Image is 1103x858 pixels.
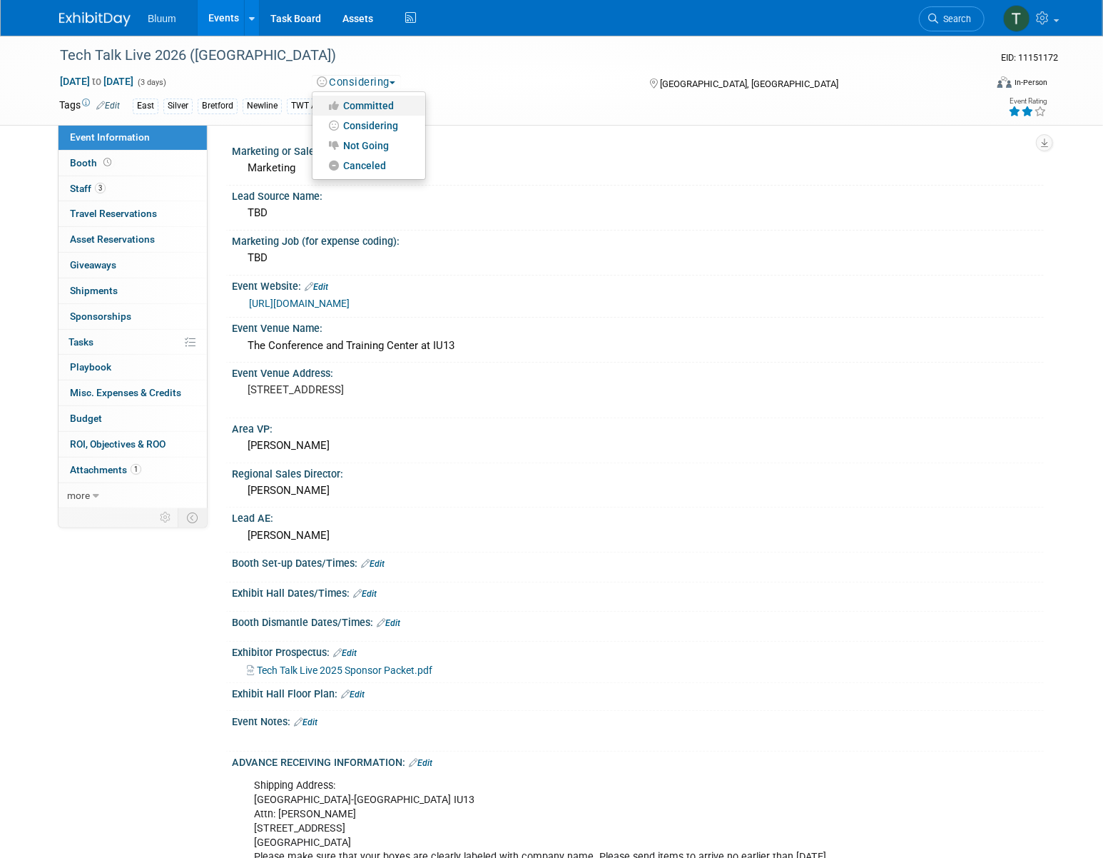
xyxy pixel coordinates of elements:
[257,665,432,676] span: Tech Talk Live 2025 Sponsor Packet.pdf
[59,304,207,329] a: Sponsorships
[59,483,207,508] a: more
[232,363,1044,380] div: Event Venue Address:
[59,355,207,380] a: Playbook
[1003,5,1030,32] img: Taylor Bradley
[312,75,401,90] button: Considering
[131,464,141,475] span: 1
[59,98,120,114] td: Tags
[287,99,338,113] div: TWT Audio
[178,508,208,527] td: Toggle Event Tabs
[232,612,1044,630] div: Booth Dismantle Dates/Times:
[305,282,328,292] a: Edit
[70,183,106,194] span: Staff
[248,383,554,396] pre: [STREET_ADDRESS]
[67,490,90,501] span: more
[59,227,207,252] a: Asset Reservations
[70,438,166,450] span: ROI, Objectives & ROO
[333,648,357,658] a: Edit
[55,43,963,69] div: Tech Talk Live 2026 ([GEOGRAPHIC_DATA])
[232,231,1044,248] div: Marketing Job (for expense coding):
[136,78,166,87] span: (3 days)
[919,6,985,31] a: Search
[232,642,1044,660] div: Exhibitor Prospectus:
[232,508,1044,525] div: Lead AE:
[409,758,432,768] a: Edit
[70,387,181,398] span: Misc. Expenses & Credits
[59,330,207,355] a: Tasks
[232,752,1044,770] div: ADVANCE RECEIVING INFORMATION:
[361,559,385,569] a: Edit
[243,202,1033,224] div: TBD
[660,79,838,89] span: [GEOGRAPHIC_DATA], [GEOGRAPHIC_DATA]
[243,335,1033,357] div: The Conference and Training Center at IU13
[232,318,1044,335] div: Event Venue Name:
[90,76,103,87] span: to
[232,463,1044,481] div: Regional Sales Director:
[59,278,207,303] a: Shipments
[70,233,155,245] span: Asset Reservations
[59,151,207,176] a: Booth
[70,259,116,271] span: Giveaways
[232,186,1044,203] div: Lead Source Name:
[163,99,193,113] div: Silver
[133,99,158,113] div: East
[232,552,1044,571] div: Booth Set-up Dates/Times:
[59,176,207,201] a: Staff3
[294,717,317,727] a: Edit
[70,464,141,475] span: Attachments
[312,156,425,176] a: Canceled
[101,157,114,168] span: Booth not reserved yet
[153,508,178,527] td: Personalize Event Tab Strip
[232,418,1044,436] div: Area VP:
[70,157,114,168] span: Booth
[59,201,207,226] a: Travel Reservations
[59,380,207,405] a: Misc. Expenses & Credits
[232,582,1044,601] div: Exhibit Hall Dates/Times:
[312,136,425,156] a: Not Going
[243,157,1033,179] div: Marketing
[70,361,111,373] span: Playbook
[243,525,1033,547] div: [PERSON_NAME]
[997,76,1012,88] img: Format-Inperson.png
[70,131,150,143] span: Event Information
[243,247,1033,269] div: TBD
[232,276,1044,294] div: Event Website:
[243,480,1033,502] div: [PERSON_NAME]
[148,13,176,24] span: Bluum
[377,618,400,628] a: Edit
[59,458,207,483] a: Attachments1
[59,12,131,26] img: ExhibitDay
[70,208,157,219] span: Travel Reservations
[70,413,102,424] span: Budget
[59,432,207,457] a: ROI, Objectives & ROO
[232,711,1044,730] div: Event Notes:
[232,683,1044,702] div: Exhibit Hall Floor Plan:
[1001,52,1058,63] span: Event ID: 11151172
[938,14,971,24] span: Search
[1014,77,1047,88] div: In-Person
[312,116,425,136] a: Considering
[96,101,120,111] a: Edit
[70,285,118,296] span: Shipments
[900,74,1047,96] div: Event Format
[198,99,238,113] div: Bretford
[247,665,432,676] a: Tech Talk Live 2025 Sponsor Packet.pdf
[68,336,93,348] span: Tasks
[353,589,377,599] a: Edit
[1008,98,1047,105] div: Event Rating
[341,690,365,700] a: Edit
[249,298,350,309] a: [URL][DOMAIN_NAME]
[243,99,282,113] div: Newline
[243,435,1033,457] div: [PERSON_NAME]
[59,406,207,431] a: Budget
[95,183,106,193] span: 3
[59,125,207,150] a: Event Information
[312,96,425,116] a: Committed
[232,141,1044,158] div: Marketing or Sales Run:
[70,311,131,322] span: Sponsorships
[59,75,134,88] span: [DATE] [DATE]
[59,253,207,278] a: Giveaways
